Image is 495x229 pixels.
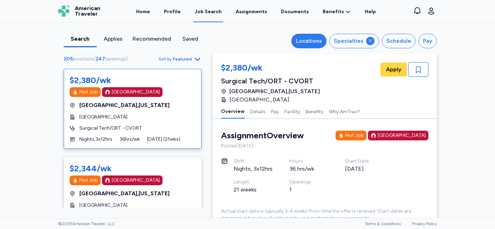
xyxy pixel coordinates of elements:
span: 205 [64,56,73,62]
div: Start Date [345,158,384,165]
span: Apply [386,65,401,74]
div: Job Search [195,8,222,15]
span: Nights , 3 x 12 hrs [79,136,112,143]
div: Hot Job [345,132,364,139]
div: [GEOGRAPHIC_DATA] [378,132,426,139]
div: Specialties [334,37,363,45]
div: Saved [177,35,204,43]
span: American Traveler [75,6,100,17]
div: $2,380/wk [221,62,320,75]
div: Hot Job [79,177,98,184]
span: [GEOGRAPHIC_DATA] , [US_STATE] [79,101,170,109]
button: Specialties [329,34,379,48]
div: Schedule [386,37,411,45]
a: Job Search [193,1,223,22]
button: Overview [221,104,245,118]
span: Surgical Tech/ORT - CVORT [79,125,142,132]
div: Length [234,179,273,186]
span: 36 hrs/wk [119,136,140,143]
button: Details [250,104,266,118]
div: 36 hrs/wk [289,165,328,173]
button: Sort byFeatured [158,55,202,63]
div: $2,344/wk [70,163,112,174]
button: Benefits [306,104,323,118]
button: Schedule [382,34,416,48]
div: Posted [DATE] [221,142,429,149]
div: Actual start date is typically 3-4 weeks from time the offer is received. Start dates are determi... [221,208,429,222]
div: Applies [100,35,127,43]
img: Logo [58,6,69,17]
div: Hours [289,158,328,165]
div: Hot Job [79,89,98,96]
div: Assignment Overview [221,130,304,141]
div: [DATE] [345,165,384,173]
button: Apply [380,63,407,76]
span: [GEOGRAPHIC_DATA] [229,96,289,104]
span: Sort by [158,56,172,62]
div: 21 weeks [234,186,273,194]
div: 1 [289,186,328,194]
div: ( ) [64,56,131,63]
span: Featured [173,56,192,62]
div: $2,380/wk [70,75,111,86]
a: Privacy Policy [412,221,437,226]
span: positions [73,56,94,62]
span: © 2025 American Traveler, LLC [58,221,115,227]
button: Facility [284,104,300,118]
span: [GEOGRAPHIC_DATA] , [US_STATE] [229,87,320,96]
span: [DATE] ( 21 wks) [147,136,180,143]
span: [GEOGRAPHIC_DATA] , [US_STATE] [79,189,170,198]
span: Benefits [323,8,344,15]
div: [GEOGRAPHIC_DATA] [112,89,160,96]
span: [GEOGRAPHIC_DATA] [79,202,127,209]
button: Pay [418,34,437,48]
span: openings [105,56,126,62]
div: Shift [234,158,273,165]
span: 247 [96,56,105,62]
div: Recommended [133,35,171,43]
a: Benefits [323,8,351,15]
div: Nights, 3x12hrs [234,165,273,173]
div: Pay [423,37,432,45]
div: Openings [289,179,328,186]
span: [GEOGRAPHIC_DATA] [79,114,127,121]
a: Terms & Conditions [365,221,401,226]
div: Locations [296,37,322,45]
div: [GEOGRAPHIC_DATA] [112,177,160,184]
button: Why AmTrav? [329,104,360,118]
button: Locations [291,34,327,48]
div: Search [66,35,94,43]
div: Surgical Tech/ORT - CVORT [221,76,320,86]
button: Pay [271,104,279,118]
